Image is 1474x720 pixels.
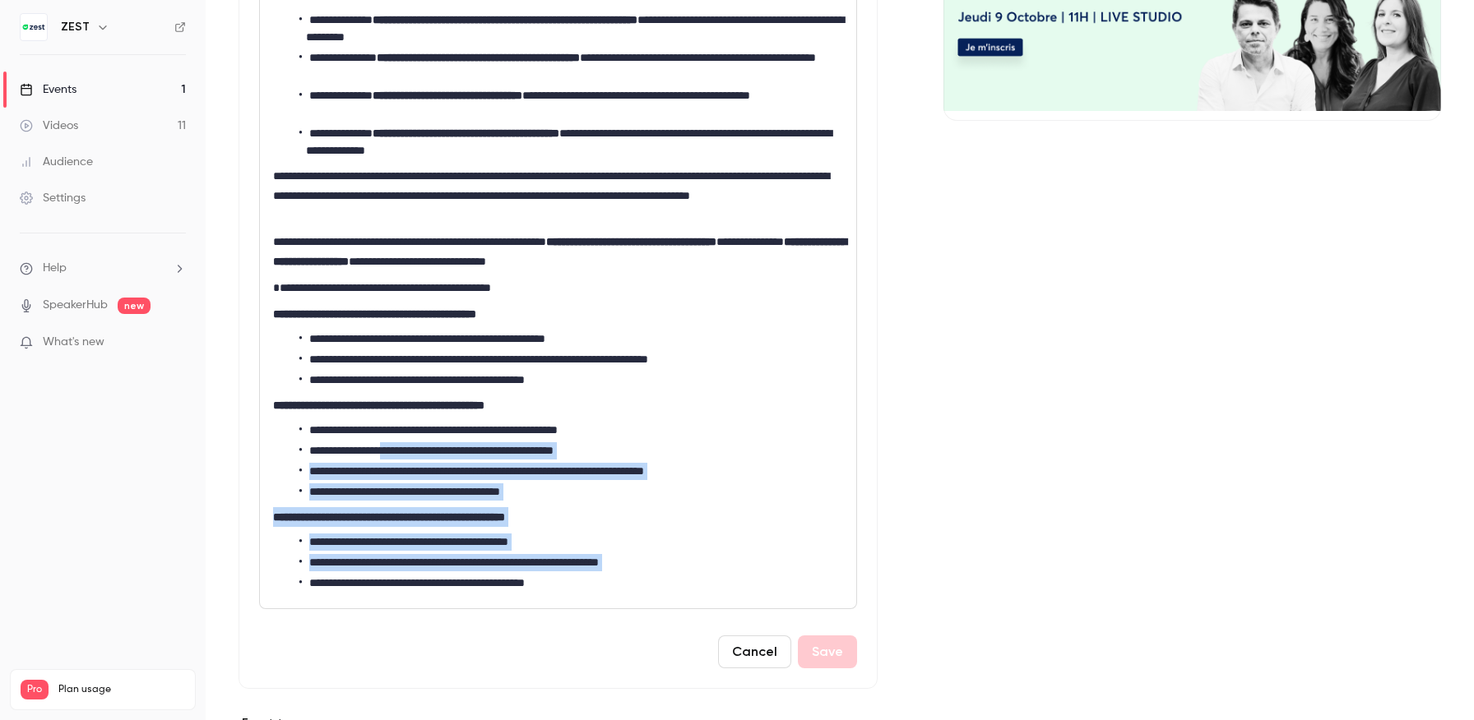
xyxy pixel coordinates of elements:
[61,19,90,35] h6: ZEST
[43,260,67,277] span: Help
[20,154,93,170] div: Audience
[20,118,78,134] div: Videos
[43,297,108,314] a: SpeakerHub
[20,190,86,206] div: Settings
[20,81,76,98] div: Events
[43,334,104,351] span: What's new
[118,298,151,314] span: new
[21,14,47,40] img: ZEST
[21,680,49,699] span: Pro
[58,683,185,696] span: Plan usage
[718,635,791,668] button: Cancel
[20,260,186,277] li: help-dropdown-opener
[166,335,186,350] iframe: Noticeable Trigger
